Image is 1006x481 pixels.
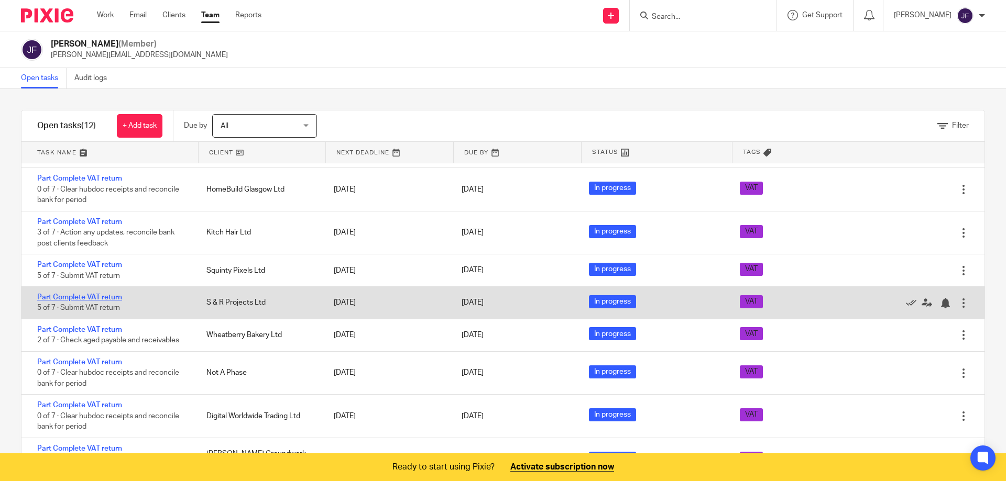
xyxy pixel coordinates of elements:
h1: Open tasks [37,120,96,131]
span: (12) [81,121,96,130]
div: Digital Worldwide Trading Ltd [196,406,323,427]
span: VAT [740,225,763,238]
span: In progress [589,452,636,465]
a: Part Complete VAT return [37,401,122,409]
a: + Add task [117,114,162,138]
span: VAT [740,365,763,378]
span: All [221,122,228,130]
div: HomeBuild Glasgow Ltd [196,179,323,200]
div: [DATE] [323,292,451,313]
a: Part Complete VAT return [37,326,122,333]
div: [DATE] [323,222,451,243]
a: Part Complete VAT return [37,359,122,366]
span: [DATE] [462,370,484,377]
a: Part Complete VAT return [37,294,122,301]
span: [DATE] [462,299,484,307]
span: In progress [589,182,636,195]
a: Team [201,10,220,20]
span: (Member) [118,40,157,48]
span: 0 of 7 · Clear hubdoc receipts and reconcile bank for period [37,412,179,431]
span: In progress [589,295,636,308]
span: 0 of 7 · Clear hubdoc receipts and reconcile bank for period [37,186,179,204]
div: Squinty Pixels Ltd [196,260,323,281]
span: Tags [743,148,761,156]
span: In progress [589,263,636,276]
span: 3 of 7 · Action any updates, reconcile bank post clients feedback [37,229,174,247]
div: [DATE] [323,362,451,383]
span: VAT [740,295,763,308]
input: Search [651,13,745,22]
span: [DATE] [462,186,484,193]
div: S & R Projects Ltd [196,292,323,313]
a: Email [129,10,147,20]
a: Open tasks [21,68,67,88]
span: Filter [952,122,969,129]
a: Part Complete VAT return [37,445,122,452]
a: Mark as done [906,297,922,308]
span: [DATE] [462,267,484,274]
a: Audit logs [74,68,115,88]
h2: [PERSON_NAME] [51,39,228,50]
span: [DATE] [462,229,484,236]
a: Part Complete VAT return [37,261,122,269]
div: [DATE] [323,449,451,469]
a: Part Complete VAT return [37,218,122,226]
a: Part Complete VAT return [37,175,122,182]
span: 2 of 7 · Check aged payable and receivables [37,337,179,344]
p: [PERSON_NAME][EMAIL_ADDRESS][DOMAIN_NAME] [51,50,228,60]
span: VAT [740,408,763,421]
span: 0 of 7 · Clear hubdoc receipts and reconcile bank for period [37,369,179,387]
span: VAT [740,452,763,465]
p: [PERSON_NAME] [894,10,952,20]
span: In progress [589,225,636,238]
div: [DATE] [323,179,451,200]
span: VAT [740,263,763,276]
img: svg%3E [21,39,43,61]
div: Not A Phase [196,362,323,383]
div: Kitch Hair Ltd [196,222,323,243]
span: In progress [589,327,636,340]
a: Work [97,10,114,20]
span: VAT [740,182,763,195]
div: [PERSON_NAME] Groundwork Ltd [196,443,323,475]
span: [DATE] [462,412,484,420]
span: Status [592,148,618,156]
p: Due by [184,120,207,131]
img: Pixie [21,8,73,23]
div: [DATE] [323,325,451,345]
span: Get Support [802,12,843,19]
div: [DATE] [323,260,451,281]
span: [DATE] [462,331,484,339]
a: Clients [162,10,185,20]
div: [DATE] [323,406,451,427]
span: VAT [740,327,763,340]
span: In progress [589,408,636,421]
span: 5 of 7 · Submit VAT return [37,305,120,312]
img: svg%3E [957,7,974,24]
span: 5 of 7 · Submit VAT return [37,272,120,279]
div: Wheatberry Bakery Ltd [196,325,323,345]
span: In progress [589,365,636,378]
a: Reports [235,10,261,20]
